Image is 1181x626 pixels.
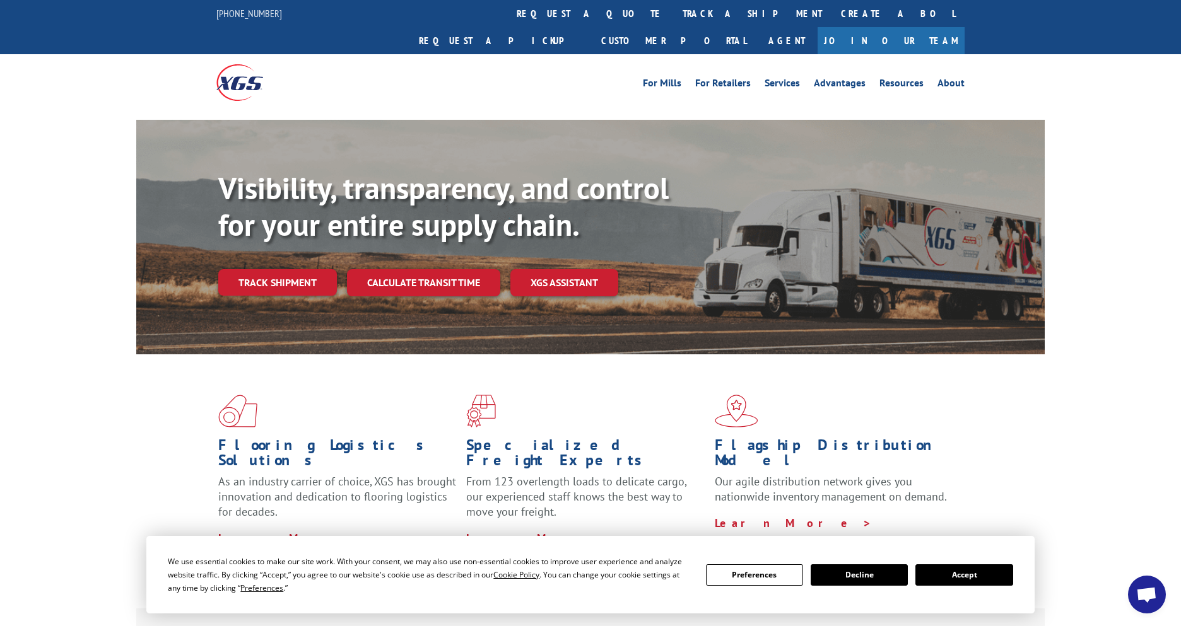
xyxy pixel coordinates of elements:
a: Services [765,78,800,92]
span: Preferences [240,583,283,593]
a: Learn More > [715,516,872,530]
h1: Specialized Freight Experts [466,438,705,474]
a: Request a pickup [409,27,592,54]
a: Join Our Team [818,27,965,54]
a: Agent [756,27,818,54]
a: Track shipment [218,269,337,296]
div: We use essential cookies to make our site work. With your consent, we may also use non-essential ... [168,555,690,594]
a: Advantages [814,78,866,92]
a: Learn More > [218,531,375,545]
a: For Mills [643,78,681,92]
a: Learn More > [466,531,623,545]
b: Visibility, transparency, and control for your entire supply chain. [218,168,669,244]
a: About [937,78,965,92]
span: As an industry carrier of choice, XGS has brought innovation and dedication to flooring logistics... [218,474,456,519]
button: Decline [811,564,908,586]
span: Cookie Policy [493,569,539,580]
h1: Flooring Logistics Solutions [218,438,457,474]
button: Preferences [706,564,803,586]
a: For Retailers [695,78,751,92]
img: xgs-icon-focused-on-flooring-red [466,395,496,427]
a: Open chat [1128,576,1166,613]
div: Cookie Consent Prompt [146,536,1035,613]
a: Resources [879,78,924,92]
a: XGS ASSISTANT [510,269,618,296]
a: Customer Portal [592,27,756,54]
img: xgs-icon-total-supply-chain-intelligence-red [218,395,257,427]
button: Accept [915,564,1013,586]
span: Our agile distribution network gives you nationwide inventory management on demand. [715,474,947,504]
h1: Flagship Distribution Model [715,438,953,474]
img: xgs-icon-flagship-distribution-model-red [715,395,758,427]
a: [PHONE_NUMBER] [216,7,282,20]
a: Calculate transit time [347,269,500,296]
p: From 123 overlength loads to delicate cargo, our experienced staff knows the best way to move you... [466,474,705,530]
